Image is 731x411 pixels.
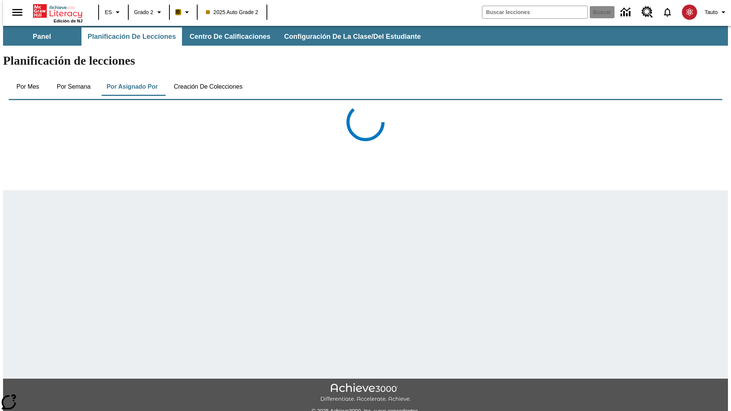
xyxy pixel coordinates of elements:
[33,32,51,41] span: Panel
[616,2,637,23] a: Centro de información
[3,54,728,68] h1: Planificación de lecciones
[206,8,259,16] span: 2025 Auto Grade 2
[81,27,182,46] button: Planificación de lecciones
[190,32,270,41] span: Centro de calificaciones
[168,78,249,96] button: Creación de colecciones
[4,27,80,46] button: Panel
[284,32,421,41] span: Configuración de la clase/del estudiante
[320,383,411,403] img: Achieve3000 Differentiate Accelerate Achieve
[658,2,677,22] a: Notificaciones
[101,78,164,96] button: Por asignado por
[134,8,153,16] span: Grado 2
[172,5,195,19] button: Boost El color de la clase es anaranjado claro. Cambiar el color de la clase.
[682,5,697,20] img: avatar image
[702,5,731,19] button: Perfil/Configuración
[705,8,718,16] span: Tauto
[3,26,728,46] div: Subbarra de navegación
[101,5,126,19] button: Lenguaje: ES, Selecciona un idioma
[278,27,427,46] button: Configuración de la clase/del estudiante
[176,7,180,17] span: B
[3,27,428,46] div: Subbarra de navegación
[6,1,29,24] button: Abrir el menú lateral
[637,2,658,22] a: Centro de recursos, Se abrirá en una pestaña nueva.
[184,27,276,46] button: Centro de calificaciones
[33,3,83,19] a: Portada
[33,3,83,23] div: Portada
[105,8,112,16] span: ES
[88,32,176,41] span: Planificación de lecciones
[51,78,97,96] button: Por semana
[9,78,47,96] button: Por mes
[482,6,587,18] input: Buscar campo
[131,5,167,19] button: Grado: Grado 2, Elige un grado
[54,19,83,23] span: Edición de NJ
[677,2,702,22] button: Escoja un nuevo avatar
